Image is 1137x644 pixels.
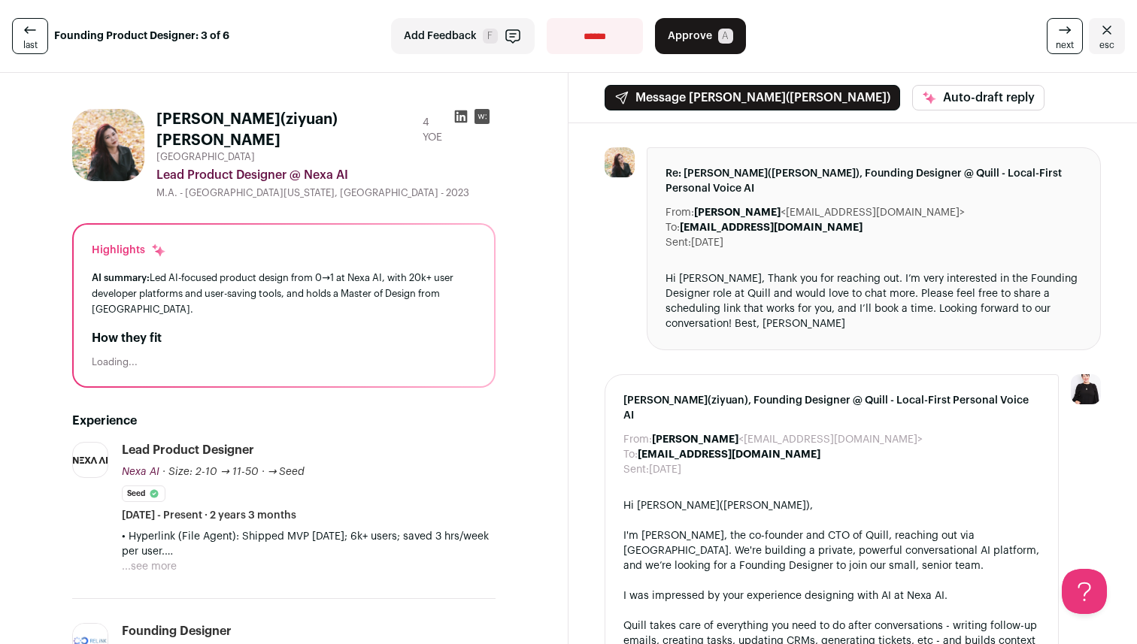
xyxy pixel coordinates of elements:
[1071,374,1101,404] img: 9240684-medium_jpg
[483,29,498,44] span: F
[122,485,165,502] li: Seed
[623,447,638,462] dt: To:
[623,432,652,447] dt: From:
[54,29,229,44] strong: Founding Product Designer: 3 of 6
[655,18,746,54] button: Approve A
[605,147,635,177] img: 9716127ab6faa38a85f107c0bca7f92002b4afafc7f981dcb90d3a2d214b987e.jpg
[12,18,48,54] a: last
[649,462,681,477] dd: [DATE]
[122,529,496,559] p: • Hyperlink (File Agent): Shipped MVP [DATE]; 6k+ users; saved 3 hrs/week per user.
[72,412,496,430] h2: Experience
[122,508,296,523] span: [DATE] - Present · 2 years 3 months
[694,205,965,220] dd: <[EMAIL_ADDRESS][DOMAIN_NAME]>
[92,273,150,283] span: AI summary:
[666,205,694,220] dt: From:
[718,29,733,44] span: A
[156,109,417,151] h1: [PERSON_NAME](ziyuan) [PERSON_NAME]
[156,187,496,199] div: M.A. - [GEOGRAPHIC_DATA][US_STATE], [GEOGRAPHIC_DATA] - 2023
[666,220,680,235] dt: To:
[652,432,923,447] dd: <[EMAIL_ADDRESS][DOMAIN_NAME]>
[652,434,738,445] b: [PERSON_NAME]
[1099,39,1114,51] span: esc
[623,528,1040,573] div: I'm [PERSON_NAME], the co-founder and CTO of Quill, reaching out via [GEOGRAPHIC_DATA]. We're bui...
[73,457,108,463] img: 69567e7097b14356c94a6df3381cf7593a1904c46ff33a8ccdd24a72663c5e23.svg
[162,467,259,477] span: · Size: 2-10 → 11-50
[92,356,476,368] div: Loading...
[23,39,38,51] span: last
[666,235,691,250] dt: Sent:
[623,498,1040,513] div: Hi [PERSON_NAME]([PERSON_NAME]),
[122,623,232,639] div: Founding Designer
[92,270,476,317] div: Led AI-focused product design from 0→1 at Nexa AI, with 20k+ user developer platforms and user-sa...
[72,109,144,181] img: 9716127ab6faa38a85f107c0bca7f92002b4afafc7f981dcb90d3a2d214b987e.jpg
[668,29,712,44] span: Approve
[666,166,1082,196] span: Re: [PERSON_NAME]([PERSON_NAME]), Founding Designer @ Quill - Local-First Personal Voice AI
[691,235,723,250] dd: [DATE]
[623,588,1040,603] div: I was impressed by your experience designing with AI at Nexa AI.
[623,462,649,477] dt: Sent:
[92,329,476,347] h2: How they fit
[122,559,177,574] button: ...see more
[391,18,535,54] button: Add Feedback F
[268,467,305,477] span: → Seed
[694,207,781,218] b: [PERSON_NAME]
[1056,39,1074,51] span: next
[1062,569,1107,614] iframe: Help Scout Beacon - Open
[912,85,1045,110] button: Auto-draft reply
[122,442,254,458] div: Lead Product Designer
[680,222,863,233] b: [EMAIL_ADDRESS][DOMAIN_NAME]
[156,151,255,163] span: [GEOGRAPHIC_DATA]
[92,243,166,258] div: Highlights
[623,393,1040,423] span: [PERSON_NAME](ziyuan), Founding Designer @ Quill - Local-First Personal Voice AI
[666,271,1082,331] div: Hi [PERSON_NAME], Thank you for reaching out. I’m very interested in the Founding Designer role a...
[423,115,447,145] div: 4 YOE
[1047,18,1083,54] a: next
[404,29,477,44] span: Add Feedback
[638,449,820,460] b: [EMAIL_ADDRESS][DOMAIN_NAME]
[122,467,159,477] span: Nexa AI
[262,464,265,479] span: ·
[1089,18,1125,54] a: Close
[156,166,496,184] div: Lead Product Designer @ Nexa AI
[605,85,900,110] button: Message [PERSON_NAME]([PERSON_NAME])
